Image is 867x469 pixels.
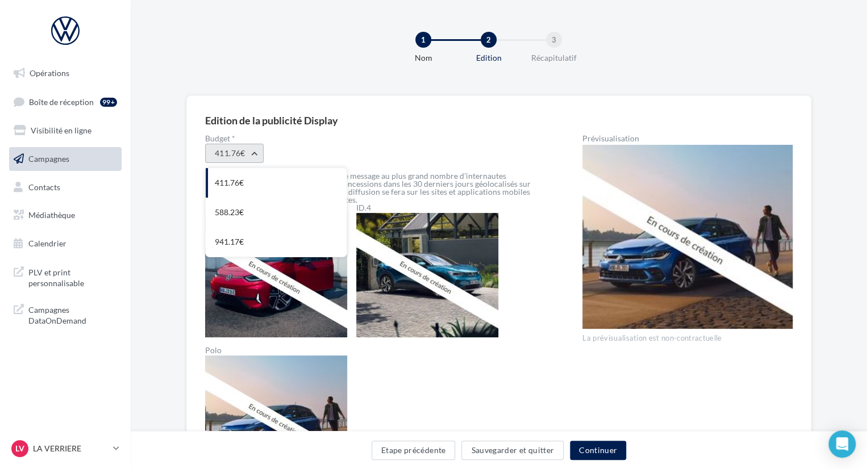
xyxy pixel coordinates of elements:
button: Etape précédente [372,441,456,460]
label: Budget * [205,135,546,143]
div: La prévisualisation est non-contractuelle [582,329,793,344]
label: Polo [205,346,347,354]
div: Prévisualisation [582,135,793,143]
p: LA VERRIERE [33,443,109,454]
a: Campagnes [7,147,124,171]
img: ID.4 [356,213,498,337]
span: Boîte de réception [29,97,94,106]
span: Visibilité en ligne [31,125,91,135]
span: Campagnes [28,154,69,164]
div: 2 [481,32,497,48]
a: Visibilité en ligne [7,119,124,143]
a: Opérations [7,61,124,85]
div: Open Intercom Messenger [828,430,856,458]
button: 411.76€ [205,144,264,163]
a: Campagnes DataOnDemand [7,298,124,331]
span: LV [15,443,24,454]
div: 941.17€ [206,227,347,257]
span: PLV et print personnalisable [28,265,117,289]
img: ID.3 [205,213,347,337]
a: Médiathèque [7,203,124,227]
div: Edition [452,52,525,64]
span: Calendrier [28,238,66,248]
span: Opérations [30,68,69,78]
div: 588.23€ [206,198,347,227]
div: 1 [415,32,431,48]
a: LV LA VERRIERE [9,438,122,459]
button: Continuer [570,441,626,460]
div: 411.76€ [206,168,347,198]
div: Cette campagne consiste à diffuser votre message au plus grand nombre d'internautes intentionnist... [205,172,546,204]
span: Campagnes DataOnDemand [28,302,117,326]
a: Contacts [7,175,124,199]
span: Médiathèque [28,210,75,220]
span: Contacts [28,182,60,191]
div: 99+ [100,98,117,107]
div: Edition de la publicité Display [205,115,338,125]
label: ID.4 [356,204,498,212]
div: Récapitulatif [518,52,590,64]
div: 3 [546,32,562,48]
button: Sauvegarder et quitter [461,441,564,460]
a: PLV et print personnalisable [7,260,124,294]
a: Boîte de réception99+ [7,90,124,114]
div: Nom [387,52,460,64]
img: display-ads-preview [582,145,793,329]
a: Calendrier [7,232,124,256]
